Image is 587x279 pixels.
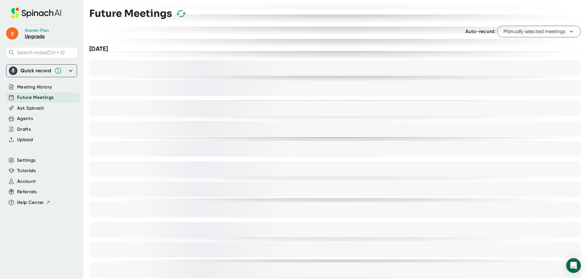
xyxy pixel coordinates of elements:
button: Agents [17,115,33,122]
button: Drafts [17,126,31,133]
button: Ask Spinach [17,105,44,112]
button: Referrals [17,188,37,195]
span: y [6,27,18,40]
button: Tutorials [17,167,36,174]
button: Account [17,178,36,185]
button: Future Meetings [17,94,54,101]
div: Starter Plan [25,28,49,33]
button: Meeting History [17,84,52,91]
h3: Future Meetings [89,8,172,19]
button: Upload [17,136,33,143]
button: Settings [17,157,36,164]
span: Auto-record: [465,28,496,34]
div: Quick record [20,68,51,74]
div: [DATE] [89,45,581,53]
span: Help Center [17,199,44,206]
div: Quick record [9,65,74,77]
span: Search notes (Ctrl + K) [17,50,65,55]
span: Manually selected meetings [504,28,574,35]
a: Upgrade [25,33,45,39]
button: Manually selected meetings [497,26,581,37]
div: Open Intercom Messenger [566,258,581,273]
button: Help Center [17,199,50,206]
